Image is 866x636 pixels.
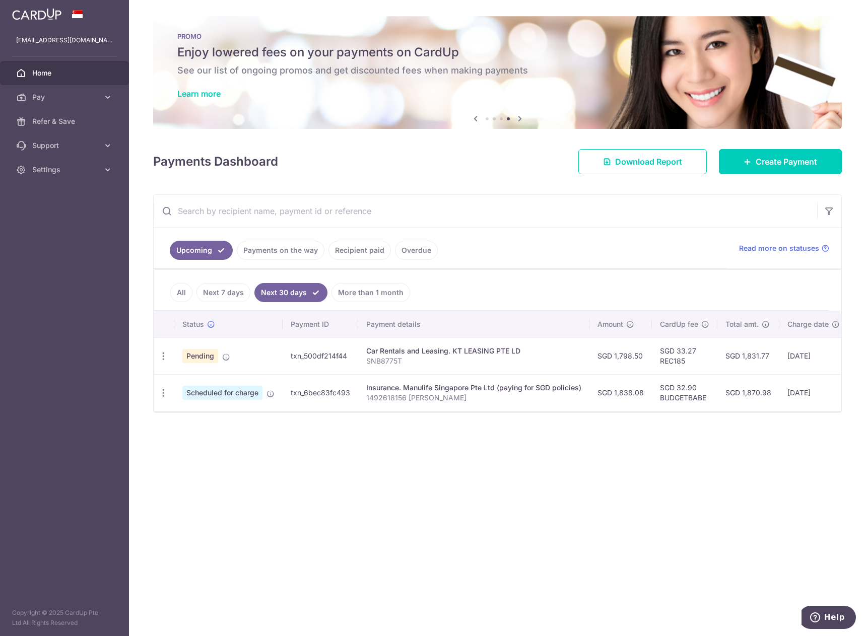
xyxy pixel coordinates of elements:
[254,283,327,302] a: Next 30 days
[652,337,717,374] td: SGD 33.27 REC185
[802,606,856,631] iframe: Opens a widget where you can find more information
[182,349,218,363] span: Pending
[283,374,358,411] td: txn_6bec83fc493
[725,319,759,329] span: Total amt.
[395,241,438,260] a: Overdue
[328,241,391,260] a: Recipient paid
[32,140,99,151] span: Support
[739,243,819,253] span: Read more on statuses
[283,337,358,374] td: txn_500df214f44
[182,386,262,400] span: Scheduled for charge
[32,165,99,175] span: Settings
[32,92,99,102] span: Pay
[366,383,581,393] div: Insurance. Manulife Singapore Pte Ltd (paying for SGD policies)
[652,374,717,411] td: SGD 32.90 BUDGETBABE
[589,337,652,374] td: SGD 1,798.50
[578,149,707,174] a: Download Report
[597,319,623,329] span: Amount
[154,195,817,227] input: Search by recipient name, payment id or reference
[779,374,848,411] td: [DATE]
[589,374,652,411] td: SGD 1,838.08
[283,311,358,337] th: Payment ID
[237,241,324,260] a: Payments on the way
[358,311,589,337] th: Payment details
[615,156,682,168] span: Download Report
[779,337,848,374] td: [DATE]
[170,241,233,260] a: Upcoming
[717,337,779,374] td: SGD 1,831.77
[182,319,204,329] span: Status
[366,356,581,366] p: SNB8775T
[756,156,817,168] span: Create Payment
[32,68,99,78] span: Home
[12,8,61,20] img: CardUp
[366,393,581,403] p: 1492618156 [PERSON_NAME]
[660,319,698,329] span: CardUp fee
[366,346,581,356] div: Car Rentals and Leasing. KT LEASING PTE LD
[177,32,818,40] p: PROMO
[32,116,99,126] span: Refer & Save
[153,16,842,129] img: Latest Promos banner
[196,283,250,302] a: Next 7 days
[177,44,818,60] h5: Enjoy lowered fees on your payments on CardUp
[170,283,192,302] a: All
[177,64,818,77] h6: See our list of ongoing promos and get discounted fees when making payments
[717,374,779,411] td: SGD 1,870.98
[739,243,829,253] a: Read more on statuses
[177,89,221,99] a: Learn more
[787,319,829,329] span: Charge date
[331,283,410,302] a: More than 1 month
[153,153,278,171] h4: Payments Dashboard
[16,35,113,45] p: [EMAIL_ADDRESS][DOMAIN_NAME]
[719,149,842,174] a: Create Payment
